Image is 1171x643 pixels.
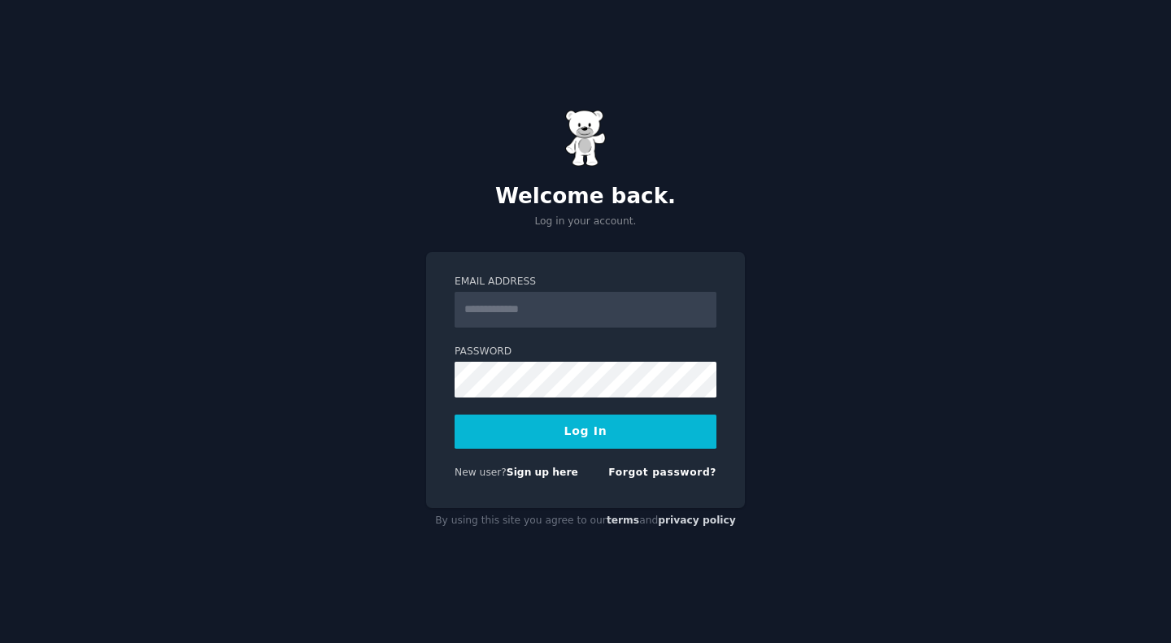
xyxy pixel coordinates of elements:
button: Log In [455,415,716,449]
h2: Welcome back. [426,184,745,210]
span: New user? [455,467,507,478]
a: privacy policy [658,515,736,526]
div: By using this site you agree to our and [426,508,745,534]
a: terms [607,515,639,526]
a: Forgot password? [608,467,716,478]
label: Password [455,345,716,359]
label: Email Address [455,275,716,289]
a: Sign up here [507,467,578,478]
p: Log in your account. [426,215,745,229]
img: Gummy Bear [565,110,606,167]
